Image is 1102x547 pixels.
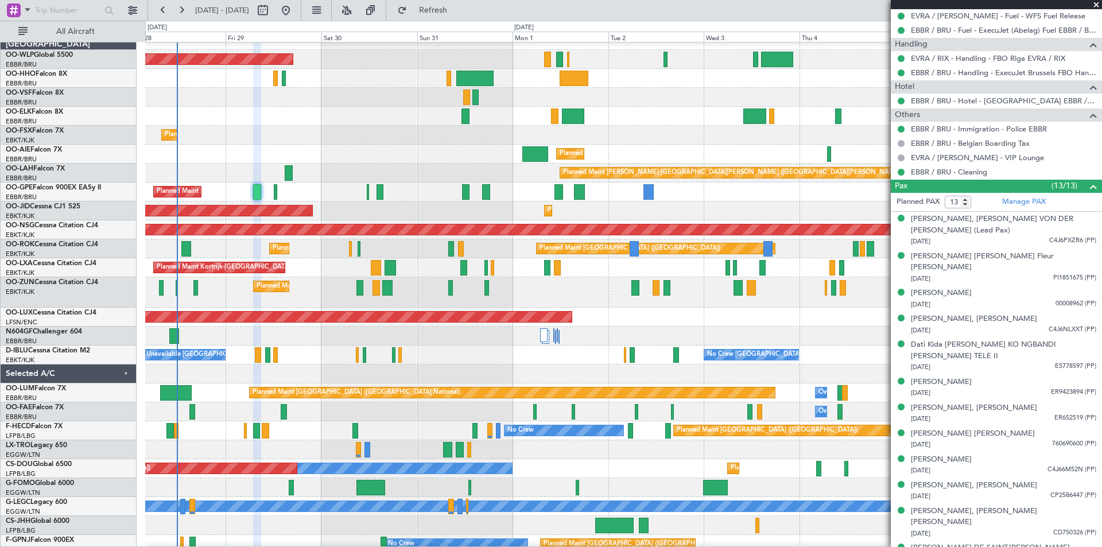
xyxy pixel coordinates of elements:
span: D-IBLU [6,347,28,354]
span: [DATE] [911,326,930,335]
span: OO-LUM [6,385,34,392]
span: OO-LUX [6,309,33,316]
span: OO-LXA [6,260,33,267]
div: [PERSON_NAME] [911,377,972,388]
a: EBBR / BRU - Immigration - Police EBBR [911,124,1047,134]
div: Planned Maint [GEOGRAPHIC_DATA] ([GEOGRAPHIC_DATA] National) [157,183,364,200]
span: [DATE] [911,389,930,397]
div: Planned Maint Kortrijk-[GEOGRAPHIC_DATA] [257,278,390,295]
span: [DATE] [911,363,930,371]
div: Owner Melsbroek Air Base [818,384,897,401]
div: [PERSON_NAME], [PERSON_NAME] VON DER [PERSON_NAME] (Lead Pax) [911,214,1096,236]
a: EBKT/KJK [6,288,34,296]
div: Planned Maint [GEOGRAPHIC_DATA] ([GEOGRAPHIC_DATA]) [540,240,720,257]
a: EBBR/BRU [6,193,37,201]
a: EBKT/KJK [6,231,34,239]
a: EBBR/BRU [6,413,37,421]
a: EGGW/LTN [6,488,40,497]
button: Refresh [392,1,461,20]
span: ES778597 (PP) [1055,362,1096,371]
div: Planned Maint Kortrijk-[GEOGRAPHIC_DATA] [548,202,681,219]
a: OO-FSXFalcon 7X [6,127,64,134]
div: Thu 4 [800,32,895,42]
span: OO-HHO [6,71,36,77]
a: OO-FAEFalcon 7X [6,404,64,411]
a: EBBR / BRU - Hotel - [GEOGRAPHIC_DATA] EBBR / [GEOGRAPHIC_DATA] [911,96,1096,106]
span: C4J66M52N (PP) [1047,465,1096,475]
span: Hotel [895,80,914,94]
div: No Crew [507,422,534,439]
a: LFPB/LBG [6,432,36,440]
a: EBKT/KJK [6,212,34,220]
span: OO-FSX [6,127,32,134]
a: EBBR/BRU [6,117,37,126]
div: Planned Maint Kortrijk-[GEOGRAPHIC_DATA] [273,240,406,257]
a: EBBR / BRU - Handling - ExecuJet Brussels FBO Handling Abelag [911,68,1096,77]
span: Pax [895,180,907,193]
a: OO-LUMFalcon 7X [6,385,66,392]
a: EBKT/KJK [6,136,34,145]
span: (13/13) [1051,180,1077,192]
span: 00008962 (PP) [1056,299,1096,309]
div: Planned Maint [GEOGRAPHIC_DATA] ([GEOGRAPHIC_DATA] National) [253,384,460,401]
div: Fri 29 [226,32,321,42]
span: OO-GPE [6,184,33,191]
label: Planned PAX [897,196,940,208]
span: [DATE] [911,237,930,246]
div: [PERSON_NAME], [PERSON_NAME] [PERSON_NAME] [911,506,1096,528]
span: [DATE] - [DATE] [195,5,249,15]
div: [PERSON_NAME] [911,288,972,299]
span: OO-ZUN [6,279,34,286]
a: OO-VSFFalcon 8X [6,90,64,96]
span: G-FOMO [6,480,35,487]
a: EBKT/KJK [6,250,34,258]
div: [DATE] [514,23,534,33]
div: [PERSON_NAME], [PERSON_NAME] [911,480,1037,491]
a: OO-ZUNCessna Citation CJ4 [6,279,98,286]
span: [DATE] [911,466,930,475]
div: Planned Maint [GEOGRAPHIC_DATA] ([GEOGRAPHIC_DATA]) [560,145,740,162]
span: OO-WLP [6,52,34,59]
a: EBBR/BRU [6,174,37,183]
span: OO-VSF [6,90,32,96]
div: [PERSON_NAME], [PERSON_NAME] [911,402,1037,414]
div: Sun 31 [417,32,513,42]
a: EBBR/BRU [6,337,37,346]
span: N604GF [6,328,33,335]
span: [DATE] [911,440,930,449]
a: EBKT/KJK [6,356,34,364]
span: Others [895,108,920,122]
span: F-GPNJ [6,537,30,544]
div: [PERSON_NAME] [PERSON_NAME] Fleur [PERSON_NAME] [911,251,1096,273]
div: [PERSON_NAME] [911,454,972,465]
span: G-LEGC [6,499,30,506]
a: EBBR / BRU - Fuel - ExecuJet (Abelag) Fuel EBBR / BRU [911,25,1096,35]
a: EBBR/BRU [6,98,37,107]
span: C4J6NLXXT (PP) [1049,325,1096,335]
button: All Aircraft [13,22,125,41]
span: 760690600 (PP) [1052,439,1096,449]
a: EBBR / BRU - Belgian Boarding Tax [911,138,1030,148]
div: Dati Kida [PERSON_NAME] KO NGBANDI [PERSON_NAME] TELE II [911,339,1096,362]
a: CS-JHHGlobal 6000 [6,518,69,525]
span: OO-FAE [6,404,32,411]
a: OO-ROKCessna Citation CJ4 [6,241,98,248]
a: EBKT/KJK [6,269,34,277]
span: OO-AIE [6,146,30,153]
span: OO-NSG [6,222,34,229]
span: OO-LAH [6,165,33,172]
a: OO-HHOFalcon 8X [6,71,67,77]
a: EGGW/LTN [6,507,40,516]
a: EBBR/BRU [6,60,37,69]
span: LX-TRO [6,442,30,449]
span: [DATE] [911,529,930,538]
a: LFSN/ENC [6,318,37,327]
span: ER9423894 (PP) [1051,387,1096,397]
span: CS-DOU [6,461,33,468]
div: Thu 28 [130,32,226,42]
a: EBBR/BRU [6,79,37,88]
a: G-FOMOGlobal 6000 [6,480,74,487]
span: CS-JHH [6,518,30,525]
div: [DATE] [148,23,167,33]
a: EVRA / [PERSON_NAME] - VIP Lounge [911,153,1044,162]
